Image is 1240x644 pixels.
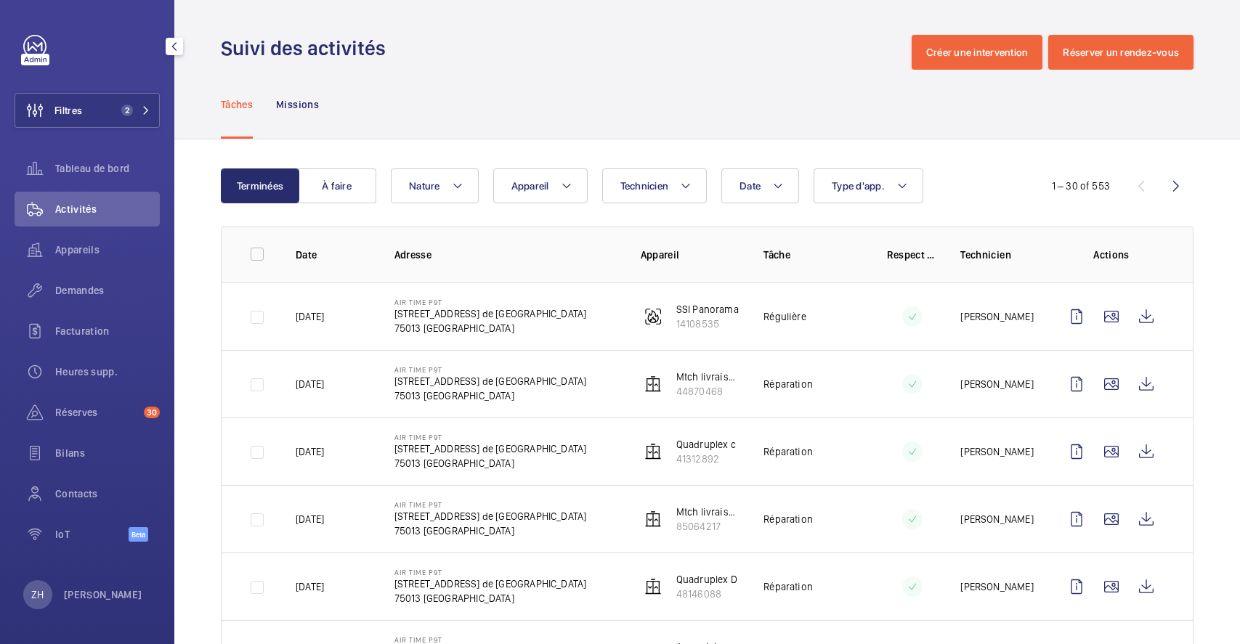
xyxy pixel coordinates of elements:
[221,168,299,203] button: Terminées
[55,486,160,501] span: Contacts
[409,180,440,192] span: Nature
[55,283,160,298] span: Demandes
[276,97,319,112] p: Missions
[763,512,813,526] p: Réparation
[644,578,662,595] img: elevator.svg
[763,444,813,459] p: Réparation
[394,298,587,306] p: AIR TIME P9T
[394,456,587,470] p: 75013 [GEOGRAPHIC_DATA]
[31,587,44,602] p: ZH
[55,242,160,257] span: Appareils
[394,509,587,523] p: [STREET_ADDRESS] de [GEOGRAPHIC_DATA]
[296,309,324,324] p: [DATE]
[296,248,371,262] p: Date
[394,576,587,591] p: [STREET_ADDRESS] de [GEOGRAPHIC_DATA]
[960,579,1033,594] p: [PERSON_NAME]
[814,168,923,203] button: Type d'app.
[394,306,587,321] p: [STREET_ADDRESS] de [GEOGRAPHIC_DATA]
[676,452,736,466] p: 41312892
[641,248,741,262] p: Appareil
[298,168,376,203] button: À faire
[676,302,739,317] p: SSI Panorama
[394,388,587,403] p: 75013 [GEOGRAPHIC_DATA]
[1059,248,1164,262] p: Actions
[676,519,741,534] p: 85064217
[676,587,737,601] p: 48146088
[676,572,737,587] p: Quadruplex D
[620,180,669,192] span: Technicien
[960,248,1036,262] p: Technicien
[493,168,588,203] button: Appareil
[121,105,133,116] span: 2
[739,180,761,192] span: Date
[55,161,160,176] span: Tableau de bord
[296,377,324,391] p: [DATE]
[1048,35,1194,70] button: Réserver un rendez-vous
[15,93,160,128] button: Filtres2
[144,407,160,418] span: 30
[887,248,938,262] p: Respect délai
[221,97,253,112] p: Tâches
[676,437,736,452] p: Quadruplex c
[221,35,394,62] h1: Suivi des activités
[55,364,160,379] span: Heures supp.
[296,512,324,526] p: [DATE]
[676,384,741,399] p: 44870468
[676,370,741,384] p: Mtch livraison D
[763,377,813,391] p: Réparation
[394,441,587,456] p: [STREET_ADDRESS] de [GEOGRAPHIC_DATA]
[394,433,587,441] p: AIR TIME P9T
[644,443,662,460] img: elevator.svg
[54,103,82,118] span: Filtres
[960,444,1033,459] p: [PERSON_NAME]
[511,180,549,192] span: Appareil
[391,168,479,203] button: Nature
[394,568,587,576] p: AIR TIME P9T
[296,444,324,459] p: [DATE]
[1052,179,1110,193] div: 1 – 30 of 553
[832,180,885,192] span: Type d'app.
[960,377,1033,391] p: [PERSON_NAME]
[676,505,741,519] p: Mtch livraison G
[602,168,708,203] button: Technicien
[676,317,739,331] p: 14108535
[394,248,617,262] p: Adresse
[644,510,662,528] img: elevator.svg
[763,248,864,262] p: Tâche
[644,308,662,325] img: fire_alarm.svg
[394,523,587,538] p: 75013 [GEOGRAPHIC_DATA]
[960,512,1033,526] p: [PERSON_NAME]
[394,591,587,606] p: 75013 [GEOGRAPHIC_DATA]
[296,579,324,594] p: [DATE]
[129,527,148,542] span: Beta
[721,168,799,203] button: Date
[55,527,129,542] span: IoT
[55,324,160,338] span: Facturation
[394,365,587,374] p: AIR TIME P9T
[55,405,138,420] span: Réserves
[55,446,160,460] span: Bilans
[763,309,806,324] p: Régulière
[394,321,587,335] p: 75013 [GEOGRAPHIC_DATA]
[394,374,587,388] p: [STREET_ADDRESS] de [GEOGRAPHIC_DATA]
[64,587,142,602] p: [PERSON_NAME]
[394,500,587,509] p: AIR TIME P9T
[644,375,662,393] img: elevator.svg
[912,35,1043,70] button: Créer une intervention
[763,579,813,594] p: Réparation
[960,309,1033,324] p: [PERSON_NAME]
[55,202,160,216] span: Activités
[394,635,587,644] p: AIR TIME P9T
